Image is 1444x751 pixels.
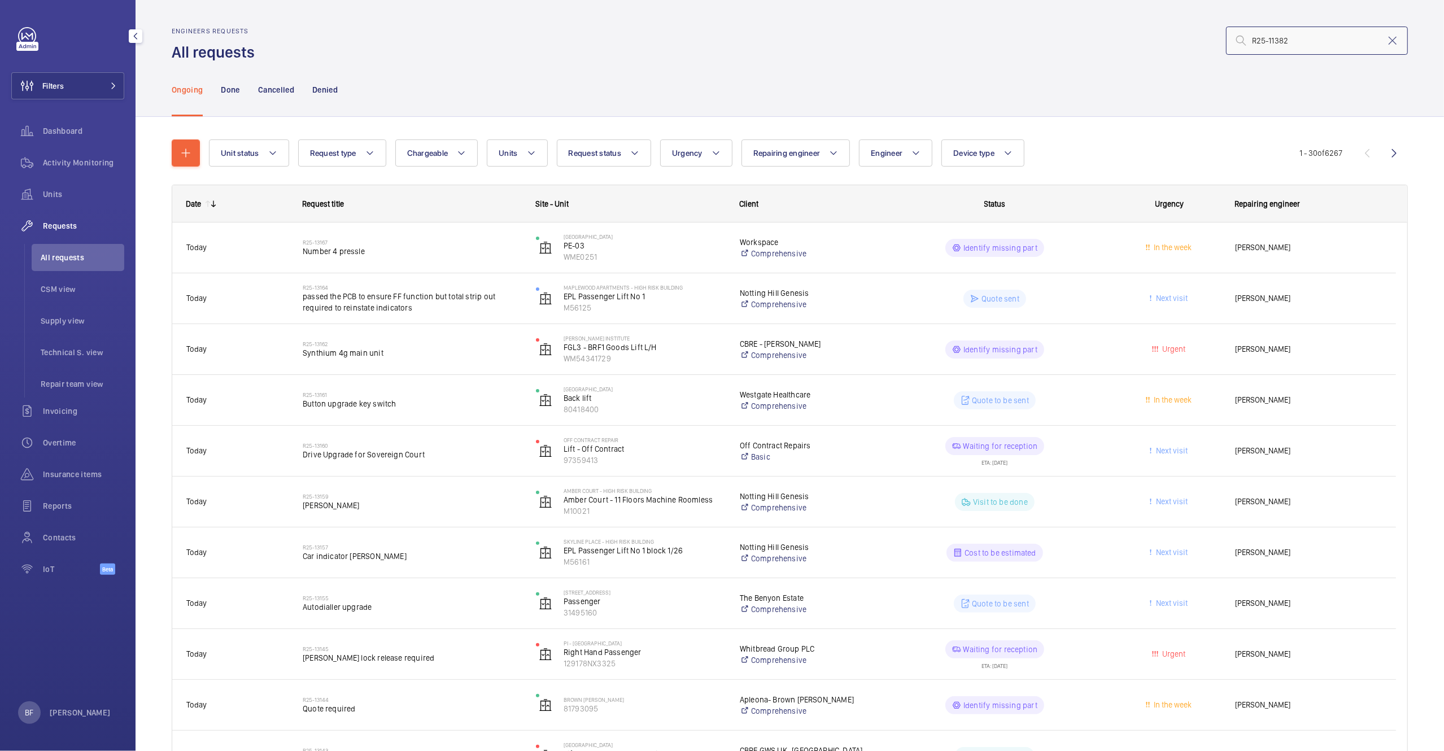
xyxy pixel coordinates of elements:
[564,658,725,669] p: 129178NX3325
[487,139,547,167] button: Units
[740,705,871,717] a: Comprehensive
[859,139,932,167] button: Engineer
[740,389,871,400] p: Westgate Healthcare
[564,538,725,545] p: Skyline Place - High Risk Building
[186,395,207,404] span: Today
[1234,199,1300,208] span: Repairing engineer
[303,652,521,663] span: [PERSON_NAME] lock release required
[941,139,1024,167] button: Device type
[1299,149,1342,157] span: 1 - 30 6267
[43,532,124,543] span: Contacts
[1161,344,1186,353] span: Urgent
[740,451,871,462] a: Basic
[539,597,552,610] img: elevator.svg
[1154,294,1188,303] span: Next visit
[172,84,203,95] p: Ongoing
[303,239,521,246] h2: R25-13167
[1235,597,1382,610] span: [PERSON_NAME]
[539,546,552,560] img: elevator.svg
[740,350,871,361] a: Comprehensive
[740,400,871,412] a: Comprehensive
[1154,497,1188,506] span: Next visit
[1235,394,1382,407] span: [PERSON_NAME]
[43,220,124,232] span: Requests
[740,440,871,451] p: Off Contract Repairs
[186,446,207,455] span: Today
[564,233,725,240] p: [GEOGRAPHIC_DATA]
[221,84,239,95] p: Done
[973,496,1028,508] p: Visit to be done
[539,241,552,255] img: elevator.svg
[11,72,124,99] button: Filters
[1152,243,1192,252] span: In the week
[172,42,261,63] h1: All requests
[740,643,871,654] p: Whitbread Group PLC
[43,469,124,480] span: Insurance items
[564,703,725,714] p: 81793095
[209,139,289,167] button: Unit status
[972,598,1029,609] p: Quote to be sent
[739,199,758,208] span: Client
[564,640,725,647] p: PI - [GEOGRAPHIC_DATA]
[186,294,207,303] span: Today
[1226,27,1408,55] input: Search by request number or quote number
[302,199,344,208] span: Request title
[963,644,1038,655] p: Waiting for reception
[740,592,871,604] p: The Benyon Estate
[1235,343,1382,356] span: [PERSON_NAME]
[298,139,386,167] button: Request type
[186,548,207,557] span: Today
[1155,199,1184,208] span: Urgency
[303,340,521,347] h2: R25-13162
[43,437,124,448] span: Overtime
[564,596,725,607] p: Passenger
[564,284,725,291] p: Maplewood Apartments - High Risk Building
[41,347,124,358] span: Technical S. view
[963,440,1038,452] p: Waiting for reception
[963,344,1037,355] p: Identify missing part
[740,287,871,299] p: Notting Hill Genesis
[303,551,521,562] span: Car indicator [PERSON_NAME]
[564,494,725,505] p: Amber Court - 11 Floors Machine Roomless
[1154,548,1188,557] span: Next visit
[564,302,725,313] p: M56125
[186,344,207,353] span: Today
[564,342,725,353] p: FGL3 - BRF1 Goods Lift L/H
[221,149,259,158] span: Unit status
[1235,495,1382,508] span: [PERSON_NAME]
[395,139,478,167] button: Chargeable
[672,149,703,158] span: Urgency
[564,443,725,455] p: Lift - Off Contract
[43,125,124,137] span: Dashboard
[871,149,902,158] span: Engineer
[1235,546,1382,559] span: [PERSON_NAME]
[303,246,521,257] span: Number 4 pressle
[43,564,100,575] span: IoT
[740,491,871,502] p: Notting Hill Genesis
[740,237,871,248] p: Workspace
[953,149,994,158] span: Device type
[303,595,521,601] h2: R25-13155
[564,386,725,392] p: [GEOGRAPHIC_DATA]
[564,392,725,404] p: Back lift
[41,315,124,326] span: Supply view
[660,139,732,167] button: Urgency
[740,542,871,553] p: Notting Hill Genesis
[1235,698,1382,711] span: [PERSON_NAME]
[1235,648,1382,661] span: [PERSON_NAME]
[303,645,521,652] h2: R25-13145
[569,149,622,158] span: Request status
[41,283,124,295] span: CSM view
[740,502,871,513] a: Comprehensive
[564,240,725,251] p: PE-03
[303,601,521,613] span: Autodialler upgrade
[963,242,1037,254] p: Identify missing part
[740,694,871,705] p: Apleona- Brown [PERSON_NAME]
[1235,241,1382,254] span: [PERSON_NAME]
[972,395,1029,406] p: Quote to be sent
[741,139,850,167] button: Repairing engineer
[303,493,521,500] h2: R25-13159
[982,455,1008,465] div: ETA: [DATE]
[41,378,124,390] span: Repair team view
[50,707,111,718] p: [PERSON_NAME]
